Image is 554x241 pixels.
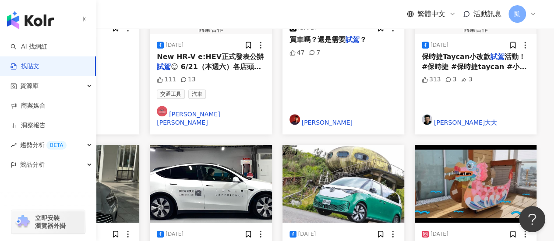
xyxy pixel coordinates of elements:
div: 13 [180,75,196,84]
mark: 試駕 [157,63,171,71]
a: 洞察報告 [11,121,46,130]
img: logo [7,11,54,29]
span: 活動訊息 [473,10,501,18]
a: chrome extension立即安裝 瀏覽器外掛 [11,210,85,234]
span: 汽車 [188,89,206,99]
span: 買車嗎？還是需要 [289,35,346,44]
div: 47 [289,49,305,57]
span: 活動！ #保時捷 #保時捷taycan #小改款 # [422,52,526,80]
span: 趨勢分析 [20,135,67,155]
span: 😊 6/21（本週六）各店頭上市 [157,63,261,80]
div: 3 [461,75,472,84]
div: 7 [309,49,320,57]
mark: 試駕 [346,35,360,44]
mark: 試駕 [490,52,505,61]
div: 111 [157,75,176,84]
div: [DATE] [430,42,448,49]
img: post-image [150,145,272,223]
img: KOL Avatar [422,114,432,125]
span: 競品分析 [20,155,45,175]
span: New HR-V e:HEV正式發表公辦 [157,52,264,61]
div: [DATE] [298,231,316,238]
div: 商業合作 [415,25,536,34]
a: KOL Avatar[PERSON_NAME]大大 [422,114,529,127]
span: 凱 [514,9,520,19]
div: 3 [445,75,456,84]
div: BETA [46,141,67,150]
span: rise [11,142,17,148]
div: [DATE] [166,231,183,238]
img: chrome extension [14,215,31,229]
a: searchAI 找網紅 [11,42,47,51]
span: 繁體中文 [417,9,445,19]
span: 保時捷Taycan小改款 [422,52,490,61]
a: 找貼文 [11,62,39,71]
img: post-image [282,145,404,223]
a: 商案媒合 [11,101,46,110]
img: KOL Avatar [289,114,300,125]
div: 商業合作 [150,25,272,34]
span: 立即安裝 瀏覽器外掛 [35,214,66,230]
span: ？ [360,35,367,44]
a: KOL Avatar[PERSON_NAME] [PERSON_NAME] [157,106,265,127]
div: 313 [422,75,441,84]
img: post-image [415,145,536,223]
a: KOL Avatar[PERSON_NAME] [289,114,397,127]
div: [DATE] [166,42,183,49]
iframe: Help Scout Beacon - Open [519,206,545,232]
div: [DATE] [430,231,448,238]
span: 資源庫 [20,76,39,96]
span: 交通工具 [157,89,185,99]
img: KOL Avatar [157,106,167,116]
